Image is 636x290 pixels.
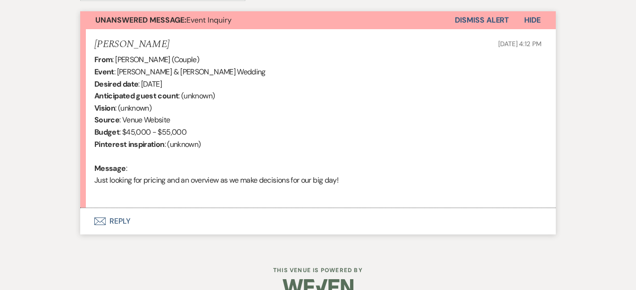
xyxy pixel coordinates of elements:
[94,79,138,89] b: Desired date
[94,139,165,149] b: Pinterest inspiration
[94,103,115,113] b: Vision
[509,11,556,29] button: Hide
[524,15,541,25] span: Hide
[94,55,112,64] b: From
[94,67,114,77] b: Event
[94,54,542,198] div: : [PERSON_NAME] (Couple) : [PERSON_NAME] & [PERSON_NAME] Wedding : [DATE] : (unknown) : (unknown)...
[455,11,509,29] button: Dismiss Alert
[94,163,126,173] b: Message
[94,115,119,125] b: Source
[95,15,186,25] strong: Unanswered Message:
[498,40,542,48] span: [DATE] 4:12 PM
[94,127,119,137] b: Budget
[94,91,178,101] b: Anticipated guest count
[80,208,556,234] button: Reply
[94,39,169,50] h5: [PERSON_NAME]
[95,15,232,25] span: Event Inquiry
[80,11,455,29] button: Unanswered Message:Event Inquiry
